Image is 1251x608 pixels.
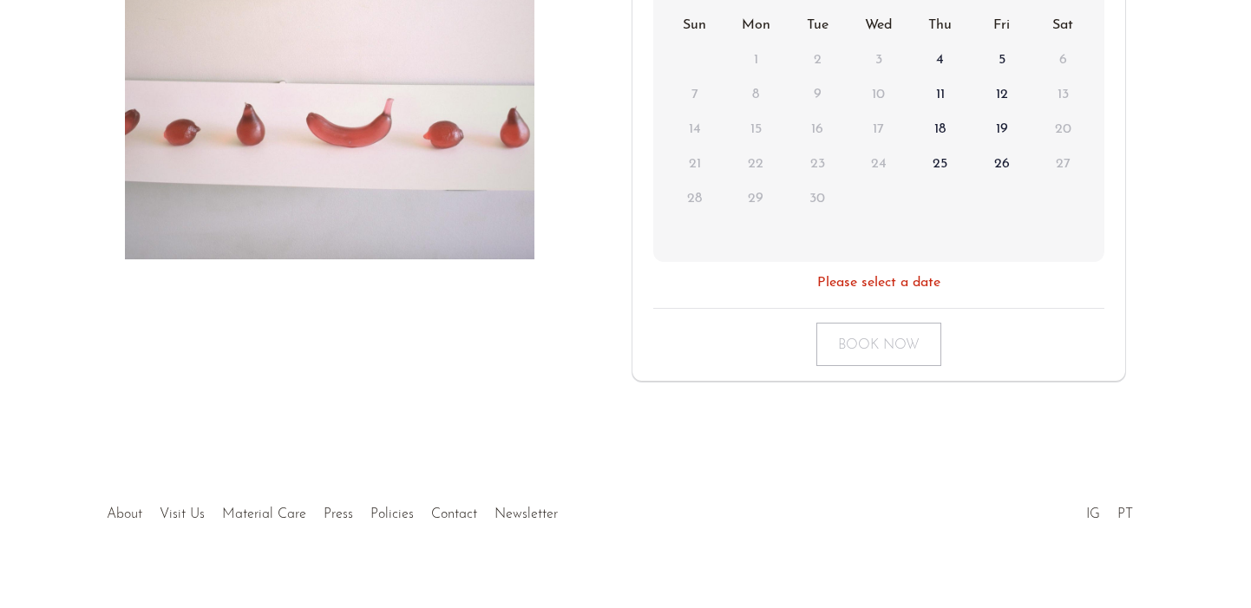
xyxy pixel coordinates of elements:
[98,494,567,526] ul: Quick links
[986,149,1018,180] span: 26
[925,114,956,146] span: 18
[787,9,848,43] div: Tue
[817,272,940,295] div: Please select a date
[1086,507,1100,521] a: IG
[370,507,414,521] a: Policies
[925,80,956,111] span: 11
[222,507,306,521] a: Material Care
[1032,9,1094,43] div: Sat
[909,9,971,43] div: Thu
[160,507,205,521] a: Visit Us
[1077,494,1142,526] ul: Social Medias
[986,45,1018,76] span: 5
[324,507,353,521] a: Press
[986,80,1018,111] span: 12
[664,9,725,43] div: Sun
[925,149,956,180] span: 25
[986,114,1018,146] span: 19
[107,507,142,521] a: About
[431,507,477,521] a: Contact
[848,9,910,43] div: Wed
[925,45,956,76] span: 4
[1117,507,1133,521] a: PT
[971,9,1032,43] div: Fri
[725,9,787,43] div: Mon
